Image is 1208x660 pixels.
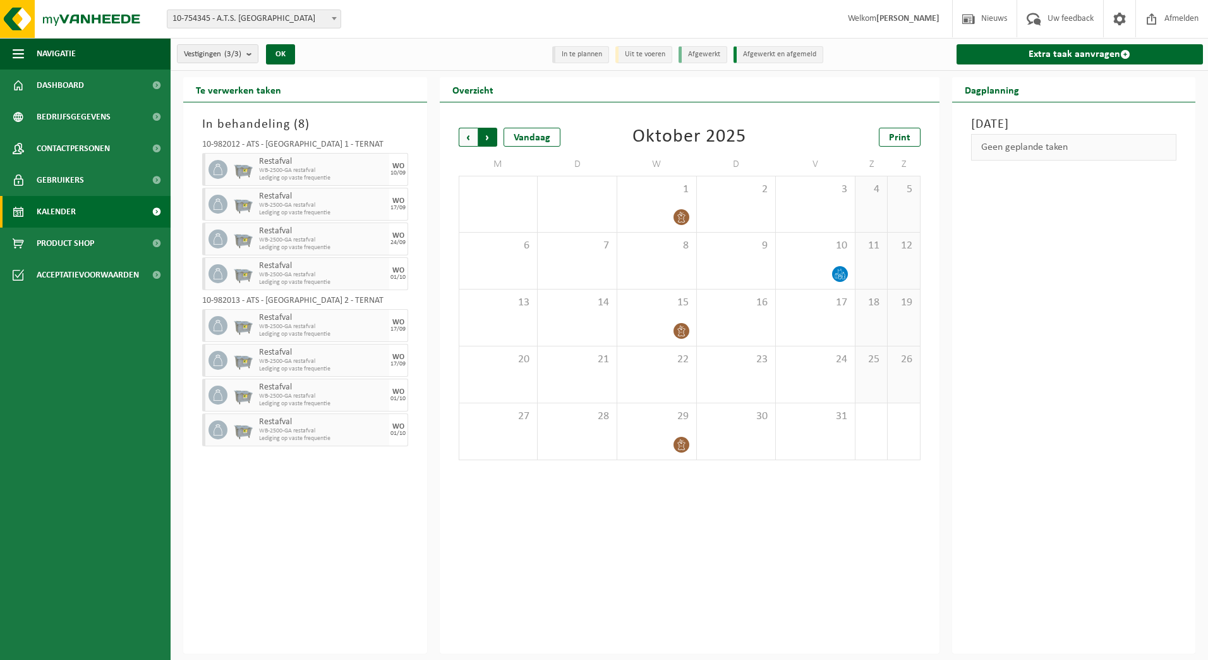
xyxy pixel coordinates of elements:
span: Volgende [478,128,497,147]
div: 17/09 [390,205,406,211]
span: 20 [466,353,531,367]
li: Uit te voeren [615,46,672,63]
span: 25 [862,353,881,367]
span: WB-2500-GA restafval [259,358,386,365]
span: WB-2500-GA restafval [259,271,386,279]
span: Contactpersonen [37,133,110,164]
div: Vandaag [504,128,560,147]
span: 31 [782,410,849,424]
span: Lediging op vaste frequentie [259,365,386,373]
img: WB-2500-GAL-GY-01 [234,160,253,179]
span: Kalender [37,196,76,228]
div: WO [392,423,404,431]
div: WO [392,388,404,396]
span: 16 [703,296,770,310]
span: Lediging op vaste frequentie [259,400,386,408]
span: 18 [862,296,881,310]
span: Restafval [259,157,386,167]
img: WB-2500-GAL-GY-01 [234,195,253,214]
h3: In behandeling ( ) [202,115,408,134]
span: 24 [782,353,849,367]
li: Afgewerkt [679,46,727,63]
span: WB-2500-GA restafval [259,236,386,244]
img: WB-2500-GAL-GY-01 [234,264,253,283]
a: Print [879,128,921,147]
span: Print [889,133,910,143]
span: 11 [862,239,881,253]
span: Lediging op vaste frequentie [259,174,386,182]
li: Afgewerkt en afgemeld [734,46,823,63]
span: 8 [298,118,305,131]
span: Lediging op vaste frequentie [259,331,386,338]
span: 10-754345 - A.T.S. BRUSSEL - MERELBEKE [167,10,341,28]
h2: Dagplanning [952,77,1032,102]
div: 10/09 [390,170,406,176]
td: D [697,153,776,176]
div: Geen geplande taken [971,134,1177,161]
span: Restafval [259,192,386,202]
span: 22 [624,353,690,367]
span: Dashboard [37,70,84,101]
td: W [617,153,697,176]
h2: Overzicht [440,77,506,102]
span: WB-2500-GA restafval [259,202,386,209]
span: 7 [544,239,610,253]
div: WO [392,162,404,170]
count: (3/3) [224,50,241,58]
span: 10-754345 - A.T.S. BRUSSEL - MERELBEKE [167,9,341,28]
span: WB-2500-GA restafval [259,427,386,435]
span: Restafval [259,226,386,236]
td: Z [855,153,888,176]
span: 4 [862,183,881,197]
span: 15 [624,296,690,310]
div: WO [392,353,404,361]
span: Navigatie [37,38,76,70]
td: V [776,153,855,176]
div: 10-982012 - ATS - [GEOGRAPHIC_DATA] 1 - TERNAT [202,140,408,153]
span: Restafval [259,261,386,271]
img: WB-2500-GAL-GY-04 [234,420,253,439]
span: Vorige [459,128,478,147]
span: 23 [703,353,770,367]
button: Vestigingen(3/3) [177,44,258,63]
span: Vestigingen [184,45,241,64]
h2: Te verwerken taken [183,77,294,102]
div: Oktober 2025 [632,128,746,147]
div: WO [392,197,404,205]
img: WB-2500-GAL-GY-04 [234,386,253,405]
img: WB-2500-GAL-GY-04 [234,316,253,335]
span: 6 [466,239,531,253]
span: 13 [466,296,531,310]
img: WB-2500-GAL-GY-04 [234,351,253,370]
a: Extra taak aanvragen [957,44,1204,64]
span: 19 [894,296,913,310]
span: 29 [624,410,690,424]
span: 1 [624,183,690,197]
span: Acceptatievoorwaarden [37,259,139,291]
button: OK [266,44,295,64]
div: 17/09 [390,326,406,333]
span: 17 [782,296,849,310]
span: Restafval [259,313,386,323]
span: 3 [782,183,849,197]
span: Restafval [259,382,386,393]
span: 9 [703,239,770,253]
li: In te plannen [552,46,609,63]
span: WB-2500-GA restafval [259,323,386,331]
div: WO [392,319,404,326]
span: 10 [782,239,849,253]
span: WB-2500-GA restafval [259,393,386,400]
span: Product Shop [37,228,94,259]
h3: [DATE] [971,115,1177,134]
span: Gebruikers [37,164,84,196]
span: Lediging op vaste frequentie [259,435,386,443]
td: M [459,153,538,176]
span: 5 [894,183,913,197]
div: 10-982013 - ATS - [GEOGRAPHIC_DATA] 2 - TERNAT [202,296,408,309]
div: 01/10 [390,396,406,402]
span: Bedrijfsgegevens [37,101,111,133]
span: Lediging op vaste frequentie [259,209,386,217]
td: Z [888,153,920,176]
img: WB-2500-GAL-GY-01 [234,229,253,248]
span: Lediging op vaste frequentie [259,244,386,252]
